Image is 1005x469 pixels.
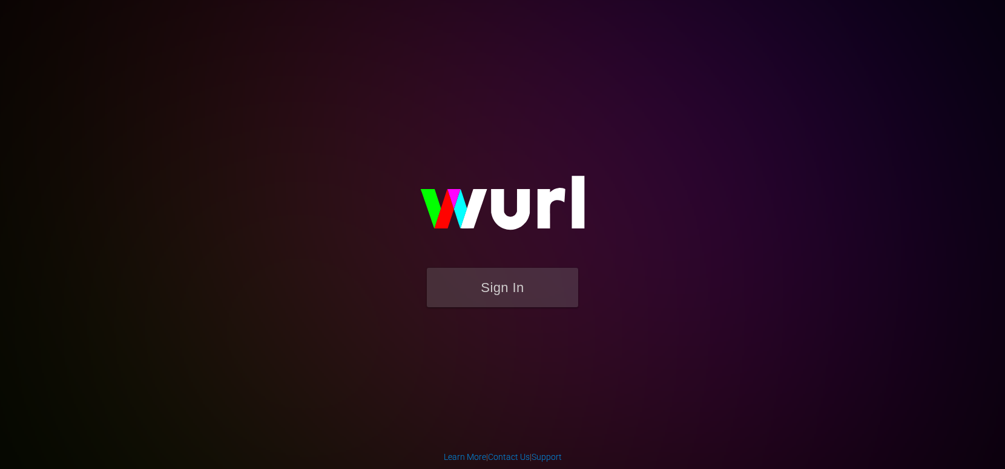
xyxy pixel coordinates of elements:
img: wurl-logo-on-black-223613ac3d8ba8fe6dc639794a292ebdb59501304c7dfd60c99c58986ef67473.svg [381,150,624,267]
a: Contact Us [488,452,530,462]
button: Sign In [427,268,578,307]
a: Support [532,452,562,462]
div: | | [444,451,562,463]
a: Learn More [444,452,486,462]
